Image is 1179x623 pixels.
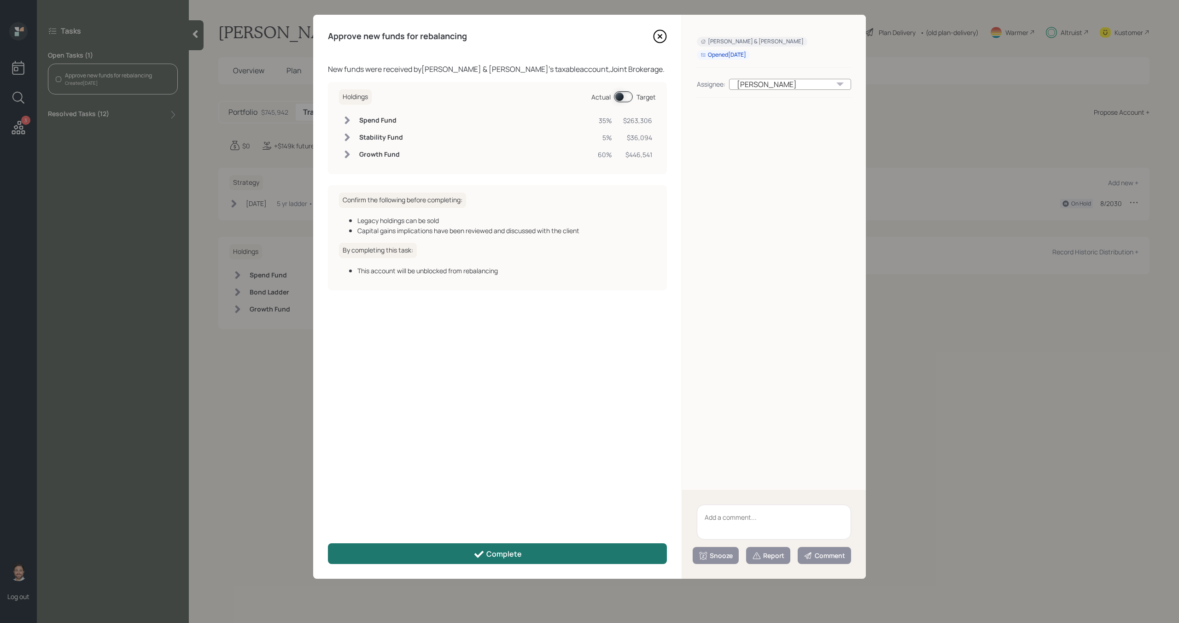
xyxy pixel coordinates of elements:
div: [PERSON_NAME] & [PERSON_NAME] [700,38,804,46]
div: Snooze [699,551,733,560]
div: Complete [473,549,522,560]
div: This account will be unblocked from rebalancing [357,266,656,276]
div: 35% [598,116,612,125]
button: Complete [328,543,667,564]
div: Assignee: [697,79,725,89]
div: Capital gains implications have been reviewed and discussed with the client [357,226,656,235]
div: Comment [804,551,845,560]
div: Opened [DATE] [700,51,746,59]
div: Actual [591,92,611,102]
div: Legacy holdings can be sold [357,216,656,225]
h6: Holdings [339,89,372,105]
button: Snooze [693,547,739,564]
div: $263,306 [623,116,652,125]
h6: Stability Fund [359,134,403,141]
div: Report [752,551,784,560]
div: $36,094 [623,133,652,142]
div: Target [636,92,656,102]
div: New funds were received by [PERSON_NAME] & [PERSON_NAME] 's taxable account, Joint Brokerage . [328,64,667,75]
h6: Spend Fund [359,117,403,124]
button: Report [746,547,790,564]
h6: Confirm the following before completing: [339,193,466,208]
div: 60% [598,150,612,159]
div: [PERSON_NAME] [729,79,851,90]
button: Comment [798,547,851,564]
div: $446,541 [623,150,652,159]
h6: By completing this task: [339,243,417,258]
h4: Approve new funds for rebalancing [328,31,467,41]
h6: Growth Fund [359,151,403,159]
div: 5% [598,133,612,142]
